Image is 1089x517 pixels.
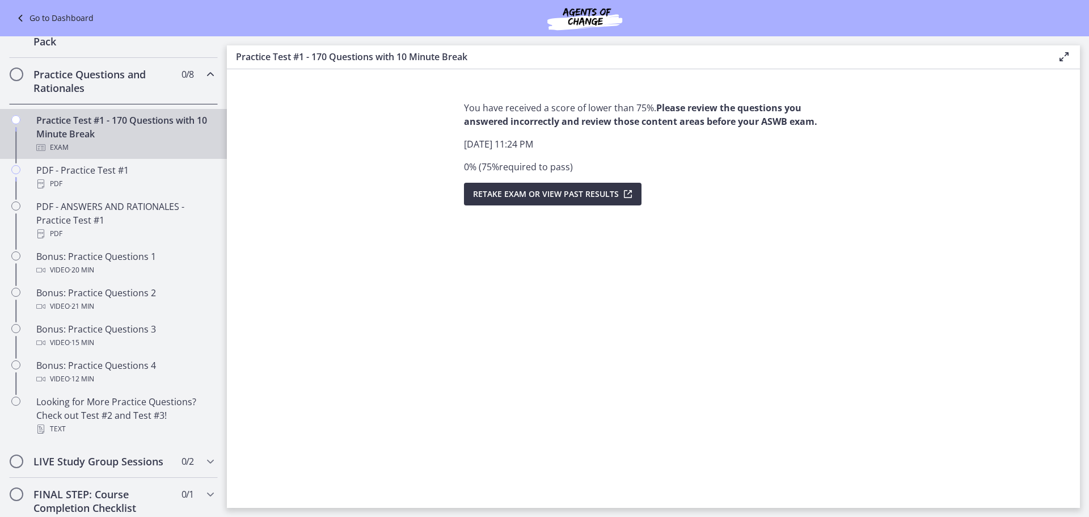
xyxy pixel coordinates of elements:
[70,336,94,350] span: · 15 min
[33,487,172,515] h2: FINAL STEP: Course Completion Checklist
[464,183,641,205] button: Retake Exam OR View Past Results
[36,395,213,436] div: Looking for More Practice Questions? Check out Test #2 and Test #3!
[36,422,213,436] div: Text
[36,227,213,241] div: PDF
[236,50,1039,64] h3: Practice Test #1 - 170 Questions with 10 Minute Break
[181,487,193,501] span: 0 / 1
[36,372,213,386] div: Video
[473,187,619,201] span: Retake Exam OR View Past Results
[36,114,213,154] div: Practice Test #1 - 170 Questions with 10 Minute Break
[36,286,213,313] div: Bonus: Practice Questions 2
[70,300,94,313] span: · 21 min
[36,263,213,277] div: Video
[36,163,213,191] div: PDF - Practice Test #1
[181,455,193,468] span: 0 / 2
[517,5,653,32] img: Agents of Change Social Work Test Prep
[464,101,843,128] p: You have received a score of lower than 75%.
[70,372,94,386] span: · 12 min
[36,177,213,191] div: PDF
[36,141,213,154] div: Exam
[33,68,172,95] h2: Practice Questions and Rationales
[36,200,213,241] div: PDF - ANSWERS AND RATIONALES - Practice Test #1
[36,300,213,313] div: Video
[36,322,213,350] div: Bonus: Practice Questions 3
[70,263,94,277] span: · 20 min
[36,359,213,386] div: Bonus: Practice Questions 4
[33,455,172,468] h2: LIVE Study Group Sessions
[464,161,573,173] span: 0 % ( 75 % required to pass )
[181,68,193,81] span: 0 / 8
[14,11,94,25] a: Go to Dashboard
[36,336,213,350] div: Video
[464,138,533,150] span: [DATE] 11:24 PM
[36,250,213,277] div: Bonus: Practice Questions 1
